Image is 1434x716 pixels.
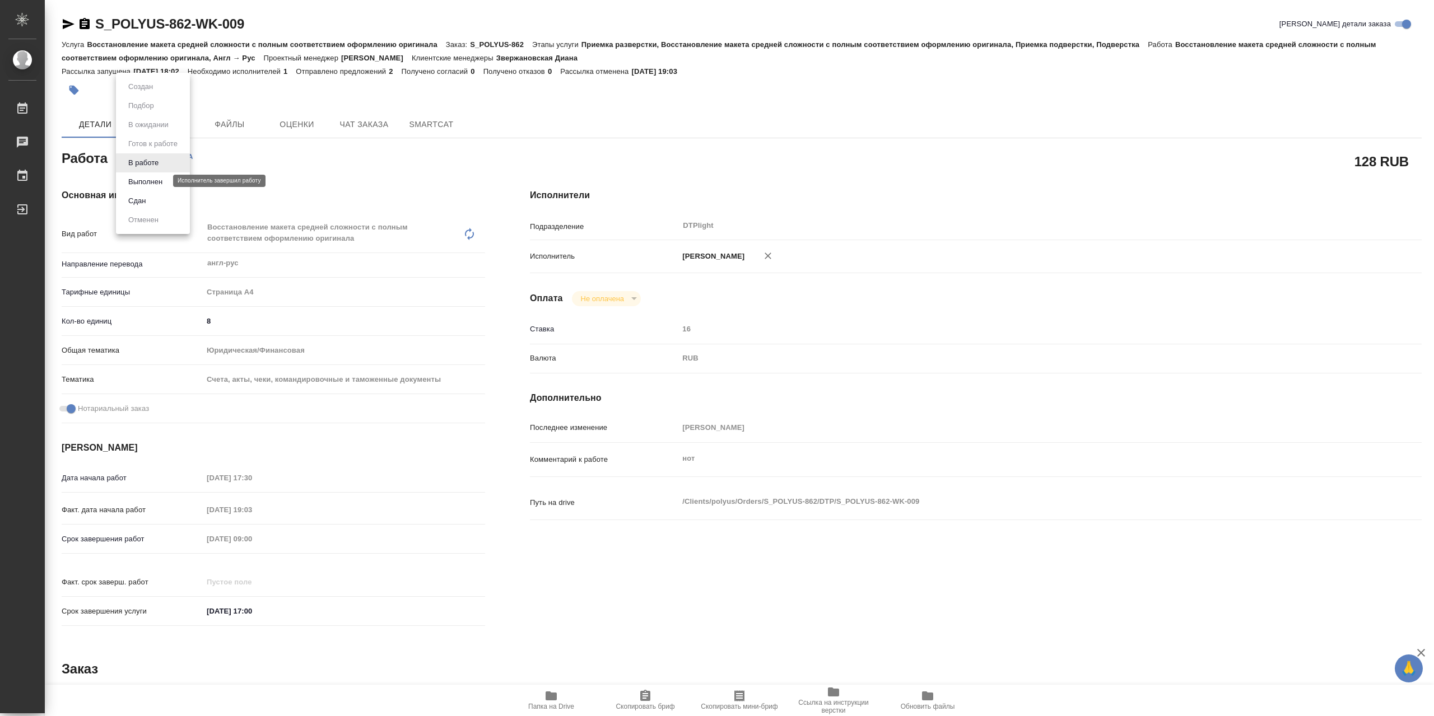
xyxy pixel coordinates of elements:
button: В ожидании [125,119,172,131]
button: В работе [125,157,162,169]
button: Подбор [125,100,157,112]
button: Готов к работе [125,138,181,150]
button: Выполнен [125,176,166,188]
button: Создан [125,81,156,93]
button: Сдан [125,195,149,207]
button: Отменен [125,214,162,226]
